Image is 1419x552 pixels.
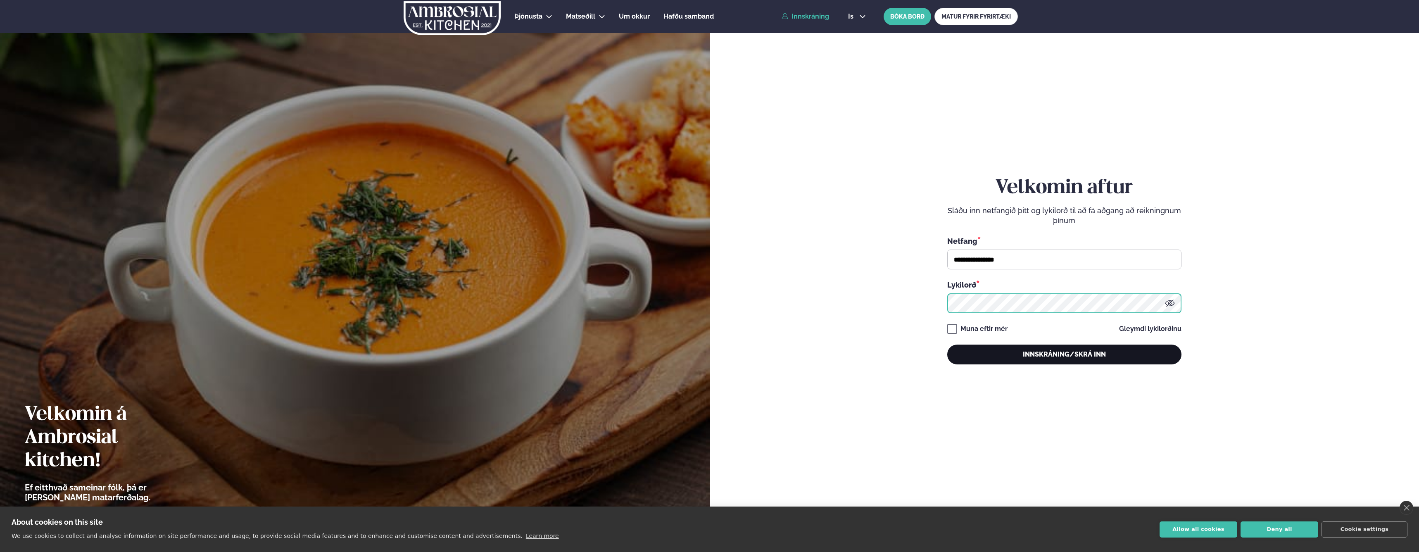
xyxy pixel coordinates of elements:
[947,279,1181,290] div: Lykilorð
[947,345,1181,364] button: Innskráning/Skrá inn
[403,1,502,35] img: logo
[848,13,856,20] span: is
[1322,521,1407,538] button: Cookie settings
[947,206,1181,226] p: Sláðu inn netfangið þitt og lykilorð til að fá aðgang að reikningnum þínum
[526,533,559,539] a: Learn more
[934,8,1018,25] a: MATUR FYRIR FYRIRTÆKI
[515,12,542,20] span: Þjónusta
[619,12,650,21] a: Um okkur
[566,12,595,20] span: Matseðill
[884,8,931,25] button: BÓKA BORÐ
[515,12,542,21] a: Þjónusta
[1119,326,1181,332] a: Gleymdi lykilorðinu
[947,176,1181,200] h2: Velkomin aftur
[1400,501,1413,515] a: close
[25,483,196,502] p: Ef eitthvað sameinar fólk, þá er [PERSON_NAME] matarferðalag.
[947,236,1181,246] div: Netfang
[619,12,650,20] span: Um okkur
[841,13,872,20] button: is
[663,12,714,20] span: Hafðu samband
[663,12,714,21] a: Hafðu samband
[12,518,103,526] strong: About cookies on this site
[1160,521,1237,538] button: Allow all cookies
[566,12,595,21] a: Matseðill
[12,533,523,539] p: We use cookies to collect and analyse information on site performance and usage, to provide socia...
[1241,521,1318,538] button: Deny all
[782,13,829,20] a: Innskráning
[25,403,196,473] h2: Velkomin á Ambrosial kitchen!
